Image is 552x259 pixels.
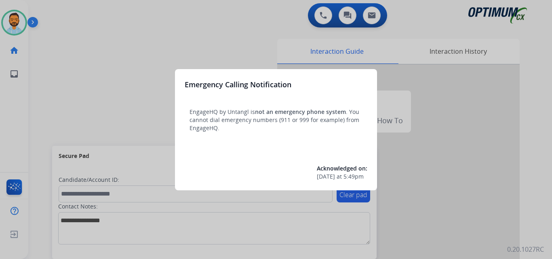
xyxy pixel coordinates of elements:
[255,108,346,116] span: not an emergency phone system
[185,79,291,90] h3: Emergency Calling Notification
[507,244,544,254] p: 0.20.1027RC
[343,173,364,181] span: 5:49pm
[317,173,367,181] div: at
[317,173,335,181] span: [DATE]
[317,164,367,172] span: Acknowledged on:
[190,108,362,132] p: EngageHQ by Untangl is . You cannot dial emergency numbers (911 or 999 for example) from EngageHQ.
